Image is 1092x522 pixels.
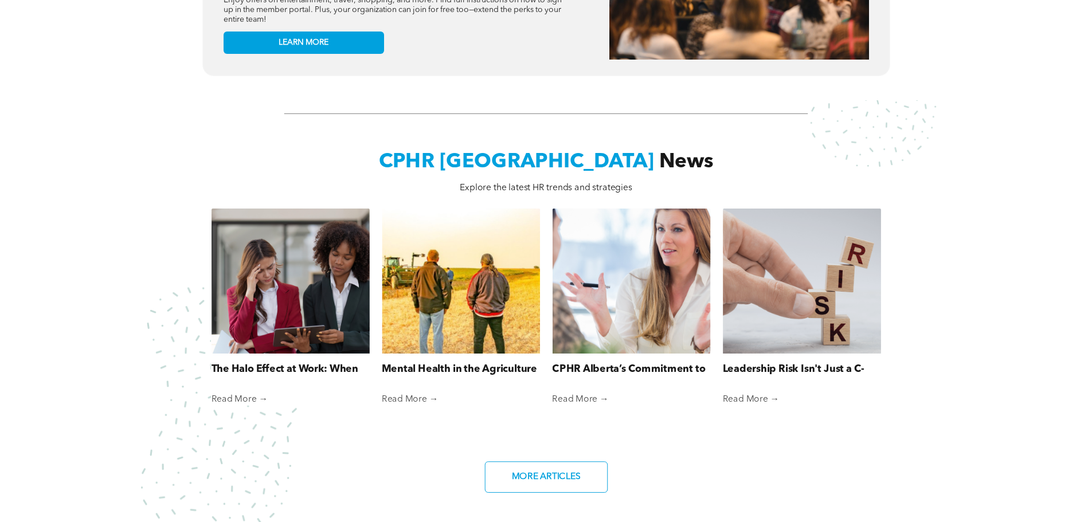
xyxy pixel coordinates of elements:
span: MORE ARTICLES [508,466,585,488]
span: News [659,152,714,172]
a: Read More → [382,394,540,405]
a: Read More → [212,394,370,405]
span: CPHR [GEOGRAPHIC_DATA] [379,152,655,172]
a: CPHR Alberta’s Commitment to Supporting Reservists [552,362,710,376]
span: LEARN MORE [279,38,328,48]
a: MORE ARTICLES [484,461,607,493]
span: Explore the latest HR trends and strategies [460,183,632,193]
a: The Halo Effect at Work: When First Impressions Cloud Fair Judgment [212,362,370,376]
a: Mental Health in the Agriculture Industry [382,362,540,376]
a: Leadership Risk Isn't Just a C-Suite Concern [723,362,881,376]
a: Read More → [552,394,710,405]
a: LEARN MORE [224,32,384,54]
a: Read More → [723,394,881,405]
